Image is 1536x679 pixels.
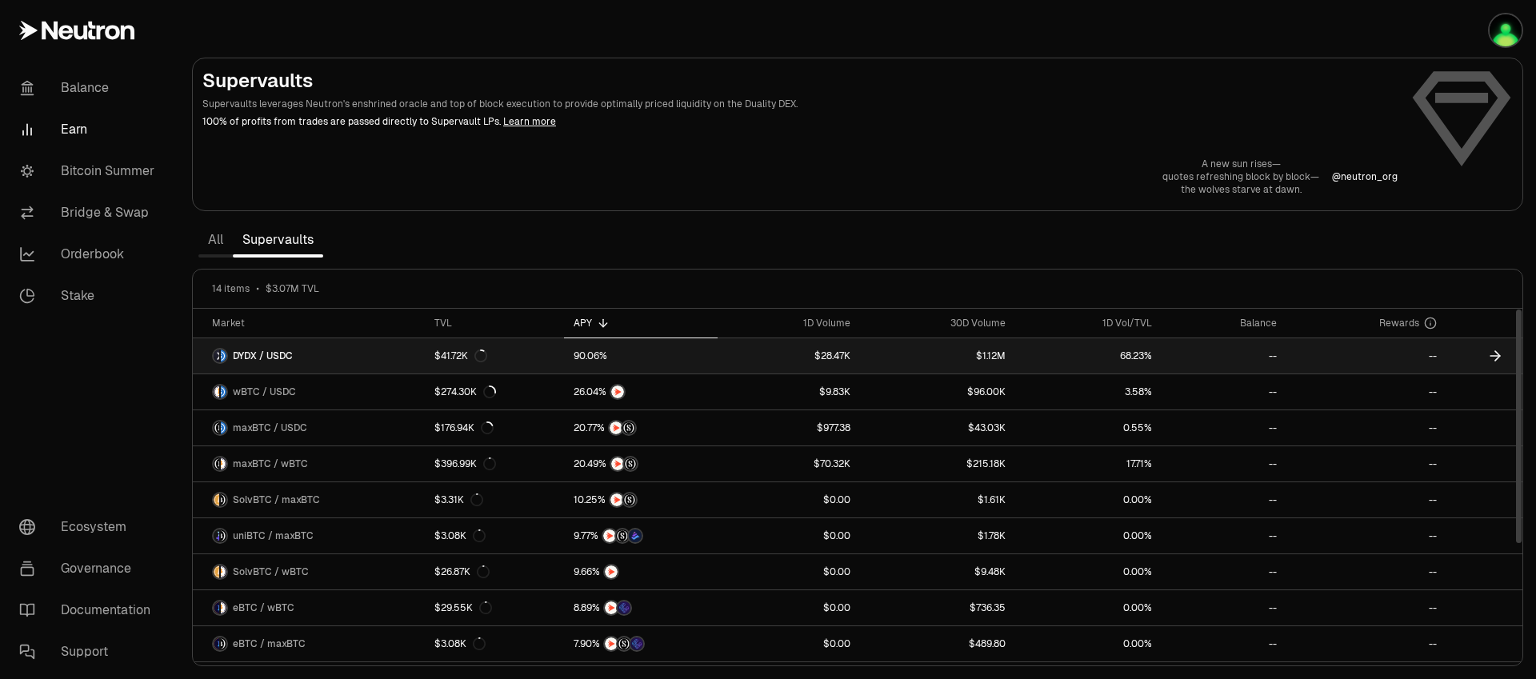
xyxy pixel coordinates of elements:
a: -- [1162,374,1286,409]
a: Ecosystem [6,506,173,548]
div: 1D Vol/TVL [1025,317,1152,330]
a: $43.03K [860,410,1016,445]
a: 68.23% [1015,338,1162,373]
a: Bitcoin Summer [6,150,173,192]
a: -- [1286,482,1446,517]
a: -- [1162,410,1286,445]
a: Supervaults [233,224,323,256]
div: $26.87K [434,565,490,578]
span: DYDX / USDC [233,349,293,362]
a: 17.71% [1015,446,1162,481]
p: @ neutron_org [1332,170,1398,183]
div: $41.72K [434,349,487,362]
img: uniBTC Logo [214,529,219,542]
a: 0.00% [1015,626,1162,661]
a: NTRNStructured Points [564,446,717,481]
img: EtherFi Points [618,601,630,614]
img: Structured Points [623,493,636,506]
a: -- [1286,626,1446,661]
img: NTRN [605,637,618,650]
a: Support [6,631,173,673]
span: $3.07M TVL [266,282,319,295]
div: 1D Volume [727,317,850,330]
a: Earn [6,109,173,150]
span: maxBTC / wBTC [233,457,308,470]
img: maxBTC Logo [214,421,219,434]
img: USDC Logo [221,385,226,398]
span: SolvBTC / maxBTC [233,493,320,506]
p: 100% of profits from trades are passed directly to Supervault LPs. [202,114,1398,129]
button: NTRNEtherFi Points [574,600,707,616]
div: $176.94K [434,421,494,434]
a: SolvBTC LogowBTC LogoSolvBTC / wBTC [193,554,425,589]
button: NTRN [574,384,707,400]
img: Structured Points [624,457,637,470]
a: DYDX LogoUSDC LogoDYDX / USDC [193,338,425,373]
a: $0.00 [718,554,860,589]
a: All [198,224,233,256]
span: Rewards [1379,317,1419,330]
img: wBTC Logo [221,457,226,470]
a: -- [1286,518,1446,553]
a: 0.00% [1015,518,1162,553]
span: uniBTC / maxBTC [233,529,314,542]
a: eBTC LogomaxBTC LogoeBTC / maxBTC [193,626,425,661]
div: $3.08K [434,529,486,542]
img: maxBTC Logo [221,637,226,650]
a: $1.78K [860,518,1016,553]
a: wBTC LogoUSDC LogowBTC / USDC [193,374,425,409]
img: SolvBTC Logo [214,493,219,506]
img: Structured Points [616,529,629,542]
button: NTRNStructured Points [574,420,707,436]
a: -- [1286,338,1446,373]
img: wBTC Logo [221,601,226,614]
img: NTRN [605,601,618,614]
a: $28.47K [718,338,860,373]
a: -- [1286,446,1446,481]
a: -- [1162,518,1286,553]
span: 14 items [212,282,250,295]
img: NTRN [610,421,622,434]
a: NTRNStructured Points [564,410,717,445]
a: -- [1286,554,1446,589]
a: maxBTC LogowBTC LogomaxBTC / wBTC [193,446,425,481]
a: $176.94K [425,410,565,445]
img: maxBTC Logo [214,457,219,470]
a: $26.87K [425,554,565,589]
div: Balance [1171,317,1277,330]
a: NTRN [564,374,717,409]
a: $9.48K [860,554,1016,589]
div: APY [574,317,707,330]
img: USDC Logo [221,421,226,434]
a: SolvBTC LogomaxBTC LogoSolvBTC / maxBTC [193,482,425,517]
a: $0.00 [718,482,860,517]
img: wBTC Logo [214,385,219,398]
a: NTRNStructured Points [564,482,717,517]
a: -- [1162,554,1286,589]
p: the wolves starve at dawn. [1162,183,1319,196]
img: maxBTC Logo [221,493,226,506]
button: NTRNStructured Points [574,492,707,508]
img: eBTC Logo [214,637,219,650]
button: NTRNStructured PointsEtherFi Points [574,636,707,652]
p: Supervaults leverages Neutron's enshrined oracle and top of block execution to provide optimally ... [202,97,1398,111]
a: 0.00% [1015,482,1162,517]
a: eBTC LogowBTC LogoeBTC / wBTC [193,590,425,625]
a: $977.38 [718,410,860,445]
a: $489.80 [860,626,1016,661]
a: @neutron_org [1332,170,1398,183]
a: $215.18K [860,446,1016,481]
img: Bedrock Diamonds [629,529,642,542]
img: eBTC Logo [214,601,219,614]
a: -- [1162,482,1286,517]
img: EtherFi Points [630,637,643,650]
a: Orderbook [6,234,173,275]
a: $396.99K [425,446,565,481]
a: A new sun rises—quotes refreshing block by block—the wolves starve at dawn. [1162,158,1319,196]
a: -- [1162,590,1286,625]
p: quotes refreshing block by block— [1162,170,1319,183]
span: eBTC / maxBTC [233,637,306,650]
a: Governance [6,548,173,589]
div: $3.08K [434,637,486,650]
a: 0.00% [1015,590,1162,625]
